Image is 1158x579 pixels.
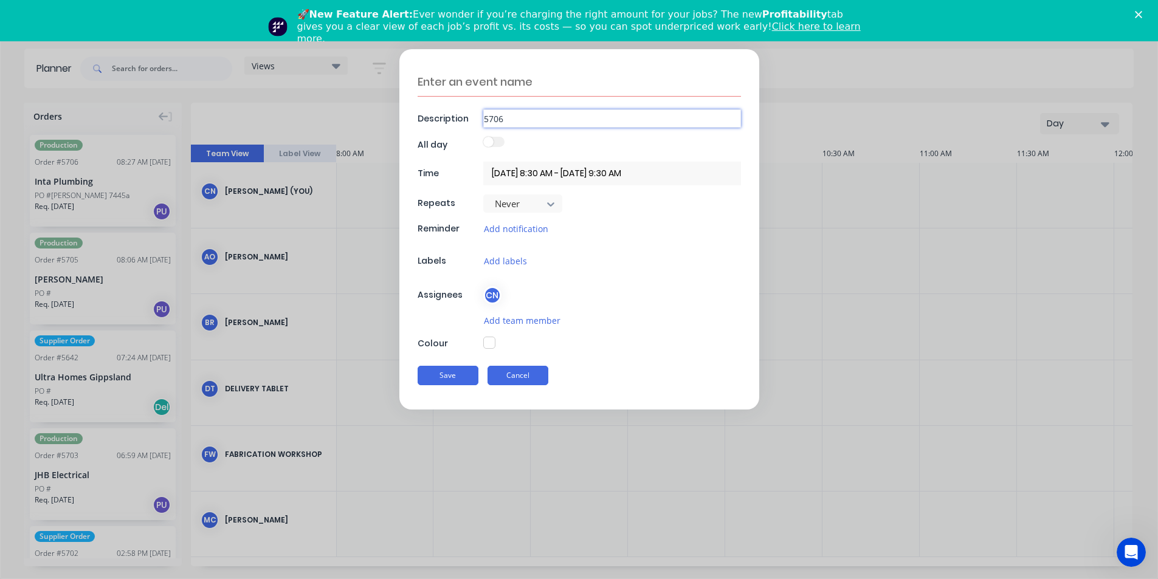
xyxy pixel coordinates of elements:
button: Add notification [483,222,549,236]
div: CN [483,286,501,304]
div: 🚀 Ever wonder if you’re charging the right amount for your jobs? The new tab gives you a clear vi... [297,9,871,45]
input: Enter a description [483,109,741,128]
b: New Feature Alert: [309,9,413,20]
button: Save [418,366,478,385]
div: Description [418,112,480,125]
div: Time [418,167,480,180]
div: Close [1135,11,1147,18]
img: Profile image for Team [268,17,288,36]
b: Profitability [762,9,827,20]
div: Reminder [418,222,480,235]
button: Add team member [483,313,561,327]
div: Assignees [418,289,480,301]
a: Click here to learn more. [297,21,861,44]
div: Labels [418,255,480,267]
button: Add labels [483,254,528,268]
iframe: Intercom live chat [1117,538,1146,567]
div: Colour [418,337,480,350]
button: Cancel [488,366,548,385]
div: Repeats [418,197,480,210]
div: All day [418,139,480,151]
